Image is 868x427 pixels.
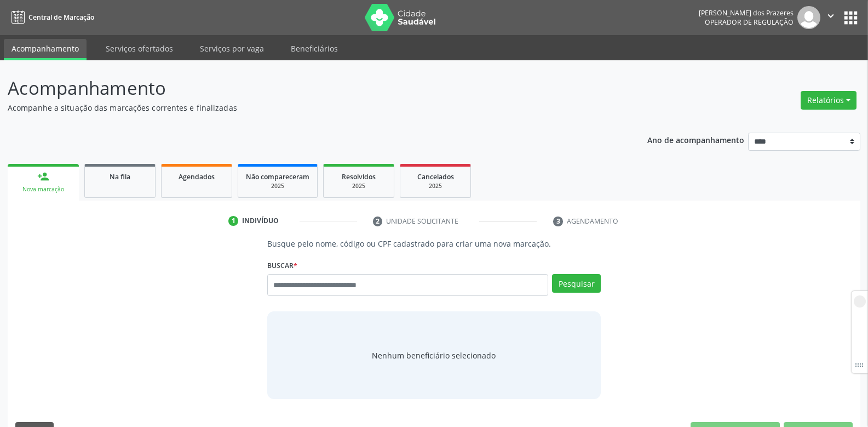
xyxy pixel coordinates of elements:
div: person_add [37,170,49,183]
div: 2025 [408,182,463,190]
a: Acompanhamento [4,39,87,60]
div: Indivíduo [242,216,279,226]
div: 1 [228,216,238,226]
span: Central de Marcação [28,13,94,22]
p: Ano de acompanhamento [647,133,744,146]
p: Acompanhamento [8,75,605,102]
button:  [820,6,841,29]
span: Não compareceram [246,172,309,181]
button: apps [841,8,860,27]
div: 2025 [331,182,386,190]
span: Na fila [110,172,130,181]
label: Buscar [267,257,297,274]
button: Pesquisar [552,274,601,293]
a: Beneficiários [283,39,346,58]
a: Serviços por vaga [192,39,272,58]
span: Cancelados [417,172,454,181]
div: 2025 [246,182,309,190]
span: Agendados [179,172,215,181]
i:  [825,10,837,22]
span: Operador de regulação [705,18,794,27]
button: Relatórios [801,91,856,110]
a: Central de Marcação [8,8,94,26]
span: Resolvidos [342,172,376,181]
a: Serviços ofertados [98,39,181,58]
p: Acompanhe a situação das marcações correntes e finalizadas [8,102,605,113]
img: img [797,6,820,29]
p: Busque pelo nome, código ou CPF cadastrado para criar uma nova marcação. [267,238,601,249]
div: Nova marcação [15,185,71,193]
div: [PERSON_NAME] dos Prazeres [699,8,794,18]
span: Nenhum beneficiário selecionado [372,350,496,361]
